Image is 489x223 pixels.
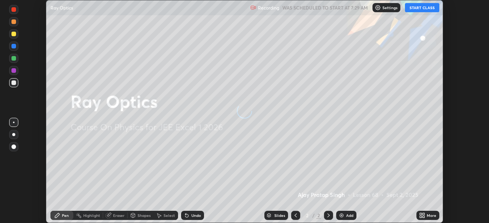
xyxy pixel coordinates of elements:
div: Highlight [83,213,100,217]
div: / [313,213,315,218]
div: Eraser [113,213,125,217]
h5: WAS SCHEDULED TO START AT 7:29 AM [282,4,368,11]
p: Recording [258,5,279,11]
img: recording.375f2c34.svg [250,5,256,11]
div: Shapes [138,213,151,217]
div: More [427,213,436,217]
div: Select [164,213,175,217]
div: Add [346,213,353,217]
p: Ray Optics [50,5,73,11]
img: add-slide-button [338,212,345,218]
div: 2 [303,213,311,218]
div: 2 [316,212,321,219]
div: Undo [191,213,201,217]
p: Settings [382,6,397,10]
button: START CLASS [405,3,439,12]
div: Slides [274,213,285,217]
img: class-settings-icons [375,5,381,11]
div: Pen [62,213,69,217]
